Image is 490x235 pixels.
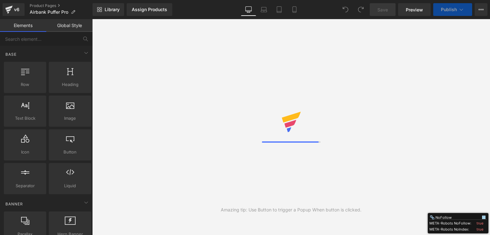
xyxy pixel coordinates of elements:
[132,7,167,12] div: Assign Products
[30,10,68,15] span: Airbank Puffer Pro
[433,3,472,16] button: Publish
[241,3,256,16] a: Desktop
[481,215,486,220] div: Minimize
[6,81,44,88] span: Row
[477,227,483,232] div: true
[6,149,44,155] span: Icon
[441,7,457,12] span: Publish
[429,226,487,232] div: META-Robots NoIndex:
[6,182,44,189] span: Separator
[354,3,367,16] button: Redo
[51,149,89,155] span: Button
[6,115,44,122] span: Text Block
[271,3,287,16] a: Tablet
[256,3,271,16] a: Laptop
[477,221,483,226] div: true
[287,3,302,16] a: Mobile
[51,182,89,189] span: Liquid
[46,19,93,32] a: Global Style
[13,5,21,14] div: v6
[475,3,487,16] button: More
[30,3,93,8] a: Product Pages
[398,3,431,16] a: Preview
[406,6,423,13] span: Preview
[51,81,89,88] span: Heading
[430,215,481,220] div: NoFollow
[3,3,25,16] a: v6
[377,6,388,13] span: Save
[93,3,124,16] a: New Library
[429,220,487,226] div: META-Robots NoFollow:
[339,3,352,16] button: Undo
[5,201,24,207] span: Banner
[5,51,17,57] span: Base
[221,206,361,213] div: Amazing tip: Use Button to trigger a Popup When button is clicked.
[51,115,89,122] span: Image
[105,7,120,12] span: Library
